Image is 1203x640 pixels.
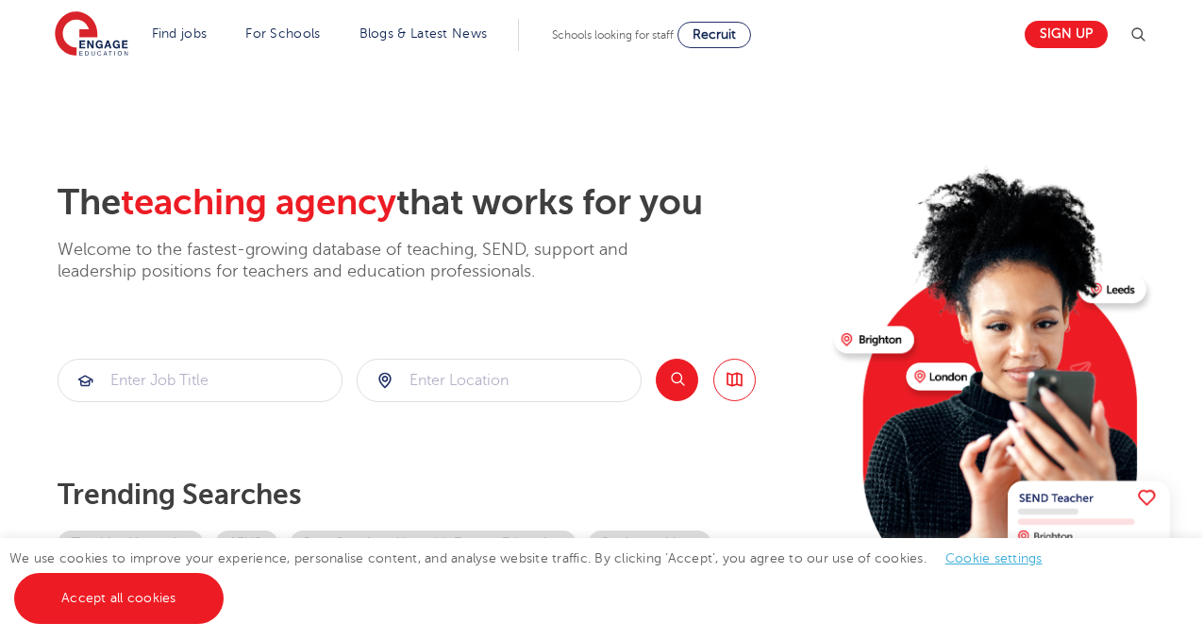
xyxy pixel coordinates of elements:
div: Submit [58,359,343,402]
img: Engage Education [55,11,128,59]
a: Find jobs [152,26,208,41]
span: Schools looking for staff [552,28,674,42]
span: We use cookies to improve your experience, personalise content, and analyse website traffic. By c... [9,551,1061,605]
input: Submit [358,360,641,401]
input: Submit [58,360,342,401]
button: Search [656,359,698,401]
span: teaching agency [121,182,396,223]
a: SEND [215,531,278,558]
span: Recruit [693,27,736,42]
p: Trending searches [58,478,819,512]
h2: The that works for you [58,181,819,225]
a: Recruit [677,22,751,48]
div: Submit [357,359,642,402]
a: Cookie settings [945,551,1043,565]
a: Blogs & Latest News [359,26,488,41]
p: Welcome to the fastest-growing database of teaching, SEND, support and leadership positions for t... [58,239,680,283]
a: For Schools [245,26,320,41]
a: Teaching Vacancies [58,531,204,558]
a: Register with us [588,531,711,558]
a: Benefits of working with Engage Education [290,531,576,558]
a: Sign up [1025,21,1108,48]
a: Accept all cookies [14,573,224,624]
